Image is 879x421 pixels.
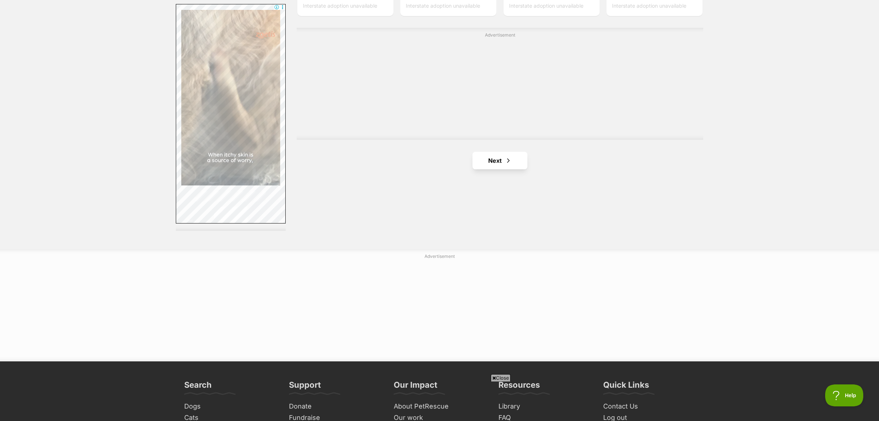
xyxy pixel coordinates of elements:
[498,380,540,394] h3: Resources
[406,3,480,9] span: Interstate adoption unavailable
[612,3,686,9] span: Interstate adoption unavailable
[297,152,703,169] nav: Pagination
[600,401,698,412] a: Contact Us
[297,28,703,140] div: Advertisement
[262,263,617,354] iframe: Advertisement
[472,152,527,169] a: Next page
[509,3,583,9] span: Interstate adoption unavailable
[289,380,321,394] h3: Support
[184,380,212,394] h3: Search
[181,401,279,412] a: Dogs
[394,380,437,394] h3: Our Impact
[603,380,649,394] h3: Quick Links
[491,374,511,381] span: Close
[176,4,286,223] iframe: Advertisement
[322,41,678,132] iframe: Advertisement
[262,384,617,417] iframe: Advertisement
[303,3,377,9] span: Interstate adoption unavailable
[825,384,864,406] iframe: Help Scout Beacon - Open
